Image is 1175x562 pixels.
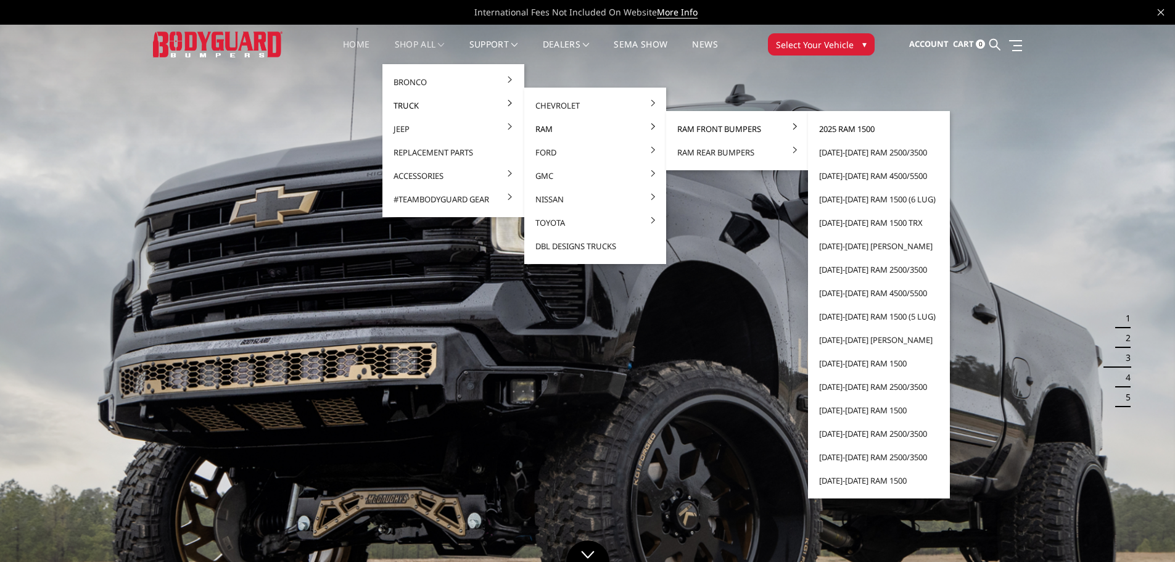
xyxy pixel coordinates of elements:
[1118,348,1131,368] button: 3 of 5
[153,31,282,57] img: BODYGUARD BUMPERS
[813,328,945,352] a: [DATE]-[DATE] [PERSON_NAME]
[692,40,717,64] a: News
[862,38,867,51] span: ▾
[813,188,945,211] a: [DATE]-[DATE] Ram 1500 (6 lug)
[813,164,945,188] a: [DATE]-[DATE] Ram 4500/5500
[813,422,945,445] a: [DATE]-[DATE] Ram 2500/3500
[813,141,945,164] a: [DATE]-[DATE] Ram 2500/3500
[909,28,949,61] a: Account
[768,33,875,56] button: Select Your Vehicle
[813,234,945,258] a: [DATE]-[DATE] [PERSON_NAME]
[387,141,519,164] a: Replacement Parts
[909,38,949,49] span: Account
[387,188,519,211] a: #TeamBodyguard Gear
[813,117,945,141] a: 2025 Ram 1500
[671,117,803,141] a: Ram Front Bumpers
[1118,328,1131,348] button: 2 of 5
[529,188,661,211] a: Nissan
[813,281,945,305] a: [DATE]-[DATE] Ram 4500/5500
[395,40,445,64] a: shop all
[813,305,945,328] a: [DATE]-[DATE] Ram 1500 (5 lug)
[614,40,667,64] a: SEMA Show
[813,352,945,375] a: [DATE]-[DATE] Ram 1500
[529,234,661,258] a: DBL Designs Trucks
[543,40,590,64] a: Dealers
[1113,503,1175,562] iframe: Chat Widget
[1118,308,1131,328] button: 1 of 5
[813,469,945,492] a: [DATE]-[DATE] Ram 1500
[529,117,661,141] a: Ram
[566,540,609,562] a: Click to Down
[1118,387,1131,407] button: 5 of 5
[1118,368,1131,387] button: 4 of 5
[976,39,985,49] span: 0
[953,38,974,49] span: Cart
[813,211,945,234] a: [DATE]-[DATE] Ram 1500 TRX
[953,28,985,61] a: Cart 0
[813,399,945,422] a: [DATE]-[DATE] Ram 1500
[813,445,945,469] a: [DATE]-[DATE] Ram 2500/3500
[387,164,519,188] a: Accessories
[529,141,661,164] a: Ford
[387,117,519,141] a: Jeep
[343,40,369,64] a: Home
[469,40,518,64] a: Support
[387,94,519,117] a: Truck
[813,258,945,281] a: [DATE]-[DATE] Ram 2500/3500
[387,70,519,94] a: Bronco
[529,164,661,188] a: GMC
[671,141,803,164] a: Ram Rear Bumpers
[529,94,661,117] a: Chevrolet
[776,38,854,51] span: Select Your Vehicle
[529,211,661,234] a: Toyota
[813,375,945,399] a: [DATE]-[DATE] Ram 2500/3500
[657,6,698,19] a: More Info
